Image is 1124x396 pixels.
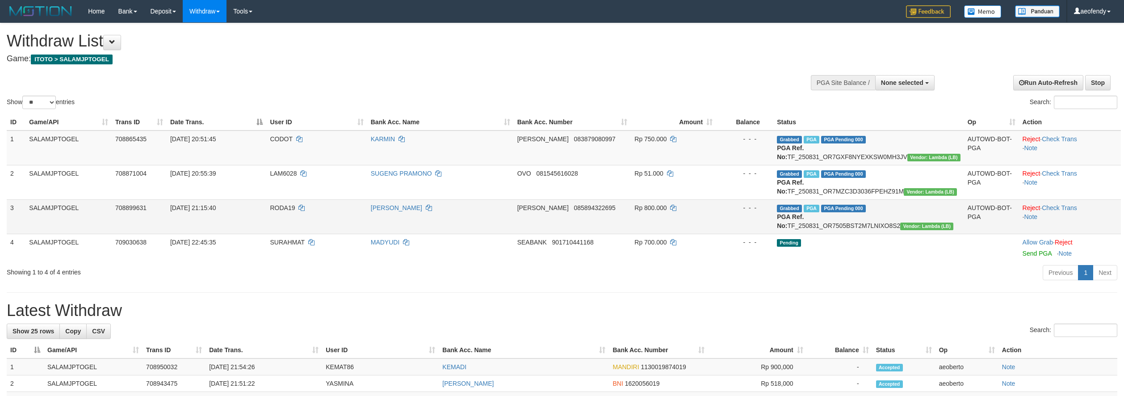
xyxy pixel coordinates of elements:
[322,375,439,392] td: YASMINA
[777,179,804,195] b: PGA Ref. No:
[270,135,292,143] span: CODOT
[7,96,75,109] label: Show entries
[964,199,1019,234] td: AUTOWD-BOT-PGA
[7,358,44,375] td: 1
[876,364,903,371] span: Accepted
[1085,75,1111,90] a: Stop
[31,55,113,64] span: ITOTO > SALAMJPTOGEL
[881,79,923,86] span: None selected
[170,135,216,143] span: [DATE] 20:51:45
[1023,170,1040,177] a: Reject
[442,363,466,371] a: KEMADI
[536,170,578,177] span: Copy 081545616028 to clipboard
[170,204,216,211] span: [DATE] 21:15:40
[625,380,660,387] span: Copy 1620056019 to clipboard
[112,114,167,131] th: Trans ID: activate to sort column ascending
[720,135,770,143] div: - - -
[65,328,81,335] span: Copy
[777,213,804,229] b: PGA Ref. No:
[442,380,494,387] a: [PERSON_NAME]
[115,204,147,211] span: 708899631
[517,204,569,211] span: [PERSON_NAME]
[25,234,112,261] td: SALAMJPTOGEL
[7,342,44,358] th: ID: activate to sort column descending
[1042,135,1077,143] a: Check Trans
[1093,265,1117,280] a: Next
[821,136,866,143] span: PGA Pending
[143,358,206,375] td: 708950032
[514,114,631,131] th: Bank Acc. Number: activate to sort column ascending
[807,342,872,358] th: Balance: activate to sort column ascending
[876,380,903,388] span: Accepted
[7,114,25,131] th: ID
[634,239,667,246] span: Rp 700.000
[167,114,267,131] th: Date Trans.: activate to sort column descending
[206,358,322,375] td: [DATE] 21:54:26
[270,170,297,177] span: LAM6028
[773,131,964,165] td: TF_250831_OR7GXF8NYEXKSW0MH3JV
[720,203,770,212] div: - - -
[44,358,143,375] td: SALAMJPTOGEL
[907,154,960,161] span: Vendor URL: https://dashboard.q2checkout.com/secure
[612,363,639,371] span: MANDIRI
[1059,250,1072,257] a: Note
[716,114,773,131] th: Balance
[59,324,87,339] a: Copy
[875,75,935,90] button: None selected
[1019,199,1121,234] td: · ·
[1024,179,1038,186] a: Note
[517,170,531,177] span: OVO
[872,342,935,358] th: Status: activate to sort column ascending
[1019,114,1121,131] th: Action
[964,165,1019,199] td: AUTOWD-BOT-PGA
[1019,165,1121,199] td: · ·
[804,205,819,212] span: Marked by aeoameng
[7,199,25,234] td: 3
[143,375,206,392] td: 708943475
[322,342,439,358] th: User ID: activate to sort column ascending
[270,204,295,211] span: RODA19
[270,239,304,246] span: SURAHMAT
[22,96,56,109] select: Showentries
[821,205,866,212] span: PGA Pending
[439,342,609,358] th: Bank Acc. Name: activate to sort column ascending
[170,239,216,246] span: [DATE] 22:45:35
[371,170,432,177] a: SUGENG PRAMONO
[206,342,322,358] th: Date Trans.: activate to sort column ascending
[7,375,44,392] td: 2
[371,239,400,246] a: MADYUDI
[964,5,1002,18] img: Button%20Memo.svg
[266,114,367,131] th: User ID: activate to sort column ascending
[7,264,461,277] div: Showing 1 to 4 of 4 entries
[906,5,951,18] img: Feedback.jpg
[1023,239,1055,246] span: ·
[811,75,875,90] div: PGA Site Balance /
[143,342,206,358] th: Trans ID: activate to sort column ascending
[807,358,872,375] td: -
[777,170,802,178] span: Grabbed
[935,342,998,358] th: Op: activate to sort column ascending
[641,363,686,371] span: Copy 1130019874019 to clipboard
[904,188,957,196] span: Vendor URL: https://dashboard.q2checkout.com/secure
[609,342,708,358] th: Bank Acc. Number: activate to sort column ascending
[25,199,112,234] td: SALAMJPTOGEL
[773,114,964,131] th: Status
[25,131,112,165] td: SALAMJPTOGEL
[13,328,54,335] span: Show 25 rows
[7,302,1117,320] h1: Latest Withdraw
[206,375,322,392] td: [DATE] 21:51:22
[1023,250,1052,257] a: Send PGA
[631,114,716,131] th: Amount: activate to sort column ascending
[1054,96,1117,109] input: Search:
[708,358,807,375] td: Rp 900,000
[517,135,569,143] span: [PERSON_NAME]
[7,324,60,339] a: Show 25 rows
[1055,239,1073,246] a: Reject
[7,131,25,165] td: 1
[552,239,593,246] span: Copy 901710441168 to clipboard
[7,165,25,199] td: 2
[44,342,143,358] th: Game/API: activate to sort column ascending
[708,375,807,392] td: Rp 518,000
[1043,265,1078,280] a: Previous
[1019,234,1121,261] td: ·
